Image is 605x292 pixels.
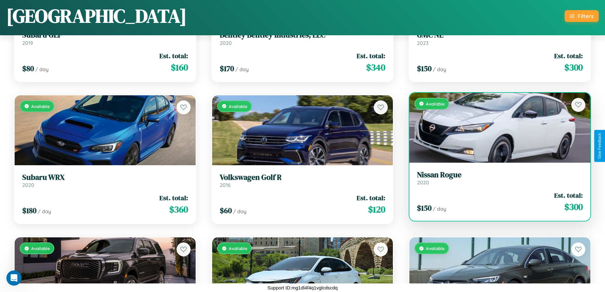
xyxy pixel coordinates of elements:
span: $ 300 [564,61,583,74]
span: $ 150 [417,63,432,74]
span: 2016 [220,182,231,188]
span: Est. total: [554,51,583,60]
span: / day [233,208,246,214]
span: Available [31,104,50,109]
h3: Subaru WRX [22,173,188,182]
span: $ 170 [220,63,234,74]
span: $ 60 [220,205,232,216]
h3: GMC NE [417,31,583,40]
a: Nissan Rogue2020 [417,170,583,186]
a: Bentley Bentley Industries, LLC2020 [220,31,386,46]
h3: Subaru GLF [22,31,188,40]
span: $ 180 [22,205,37,216]
a: Subaru GLF2019 [22,31,188,46]
span: $ 160 [171,61,188,74]
a: GMC NE2023 [417,31,583,46]
span: / day [35,66,49,72]
span: Est. total: [159,51,188,60]
span: / day [433,206,446,212]
a: Subaru WRX2020 [22,173,188,188]
span: / day [38,208,51,214]
span: 2020 [417,179,429,186]
div: Filters [578,13,594,19]
span: Est. total: [357,51,385,60]
span: Available [31,246,50,251]
span: Est. total: [554,191,583,200]
a: Volkswagen Golf R2016 [220,173,386,188]
span: Est. total: [357,193,385,202]
span: $ 120 [368,203,385,216]
span: / day [433,66,446,72]
span: Available [426,246,445,251]
h3: Volkswagen Golf R [220,173,386,182]
span: 2019 [22,40,33,46]
div: Give Feedback [597,133,602,159]
span: Available [229,246,247,251]
span: Available [229,104,247,109]
p: Support ID: mg1dl4f4q1vglcdscdq [267,283,338,292]
h3: Bentley Bentley Industries, LLC [220,31,386,40]
span: $ 80 [22,63,34,74]
button: Filters [565,10,599,22]
span: $ 340 [366,61,385,74]
h1: [GEOGRAPHIC_DATA] [6,3,187,29]
span: 2020 [22,182,34,188]
span: / day [235,66,249,72]
span: $ 150 [417,203,432,213]
h3: Nissan Rogue [417,170,583,180]
span: 2023 [417,40,428,46]
iframe: Intercom live chat [6,270,22,286]
span: 2020 [220,40,232,46]
span: $ 300 [564,200,583,213]
span: Est. total: [159,193,188,202]
span: Available [426,101,445,106]
span: $ 360 [169,203,188,216]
